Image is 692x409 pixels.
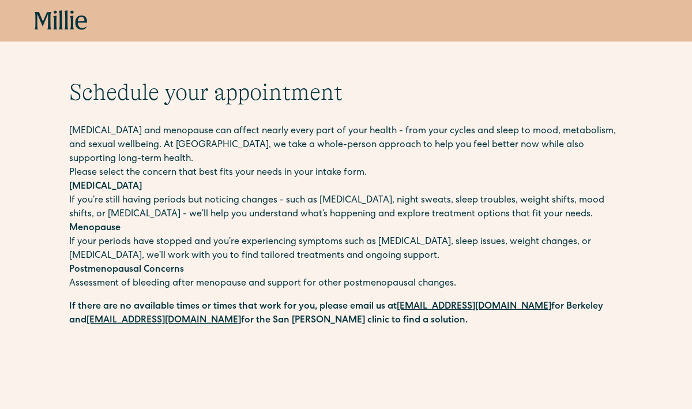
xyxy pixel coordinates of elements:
strong: If there are no available times or times that work for you, please email us at [69,302,397,312]
p: If you’re still having periods but noticing changes - such as [MEDICAL_DATA], night sweats, sleep... [69,180,623,222]
a: [EMAIL_ADDRESS][DOMAIN_NAME] [397,302,551,312]
strong: Postmenopausal Concerns [69,265,184,275]
p: If your periods have stopped and you’re experiencing symptoms such as [MEDICAL_DATA], sleep issue... [69,222,623,263]
p: [MEDICAL_DATA] and menopause can affect nearly every part of your health - from your cycles and s... [69,125,623,166]
strong: for the San [PERSON_NAME] clinic to find a solution. [241,316,468,325]
p: Assessment of bleeding after menopause and support for other postmenopausal changes. [69,263,623,291]
strong: Menopause [69,224,121,233]
a: [EMAIL_ADDRESS][DOMAIN_NAME] [86,316,241,325]
strong: [MEDICAL_DATA] [69,182,142,192]
h1: Schedule your appointment [69,78,623,106]
p: Please select the concern that best fits your needs in your intake form. [69,166,623,180]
